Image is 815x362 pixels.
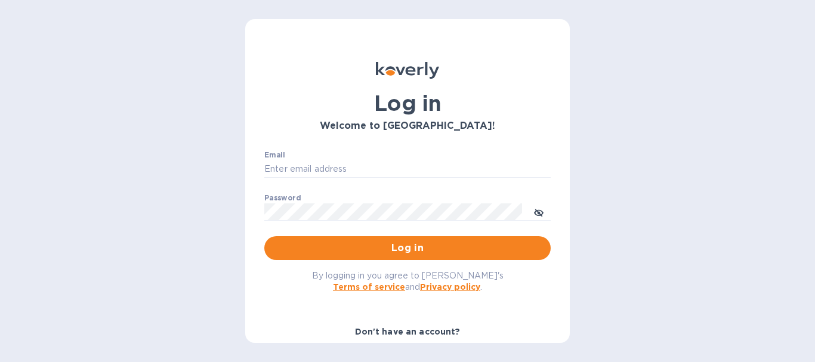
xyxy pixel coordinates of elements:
[264,120,551,132] h3: Welcome to [GEOGRAPHIC_DATA]!
[355,327,461,336] b: Don't have an account?
[333,282,405,292] a: Terms of service
[274,241,541,255] span: Log in
[376,62,439,79] img: Koverly
[527,200,551,224] button: toggle password visibility
[312,271,504,292] span: By logging in you agree to [PERSON_NAME]'s and .
[264,91,551,116] h1: Log in
[264,151,285,159] label: Email
[420,282,480,292] a: Privacy policy
[264,236,551,260] button: Log in
[264,194,301,202] label: Password
[264,160,551,178] input: Enter email address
